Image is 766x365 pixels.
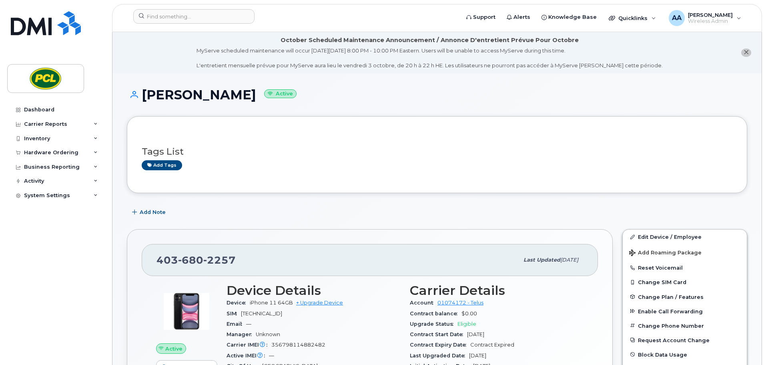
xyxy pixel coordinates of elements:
span: Contract Expiry Date [410,342,470,348]
span: Add Roaming Package [629,250,702,257]
button: close notification [741,48,751,57]
span: 2257 [203,254,236,266]
span: Contract Start Date [410,331,467,337]
a: 01074172 - Telus [437,300,483,306]
button: Add Note [127,205,172,220]
span: Upgrade Status [410,321,457,327]
span: Eligible [457,321,476,327]
span: Device [227,300,250,306]
span: — [269,353,274,359]
span: Add Note [140,208,166,216]
button: Block Data Usage [623,347,747,362]
span: 356798114882482 [271,342,325,348]
span: Carrier IMEI [227,342,271,348]
div: MyServe scheduled maintenance will occur [DATE][DATE] 8:00 PM - 10:00 PM Eastern. Users will be u... [197,47,663,69]
h3: Tags List [142,147,732,157]
span: Unknown [256,331,280,337]
span: Email [227,321,246,327]
span: [DATE] [469,353,486,359]
h3: Carrier Details [410,283,584,298]
a: + Upgrade Device [296,300,343,306]
span: SIM [227,311,241,317]
button: Reset Voicemail [623,260,747,275]
img: image20231002-4137094-9apcgt.jpeg [162,287,211,335]
span: $0.00 [461,311,477,317]
span: Active IMEI [227,353,269,359]
span: 403 [156,254,236,266]
button: Add Roaming Package [623,244,747,260]
span: Account [410,300,437,306]
span: Contract Expired [470,342,514,348]
span: Manager [227,331,256,337]
span: — [246,321,251,327]
span: [DATE] [560,257,578,263]
span: 680 [178,254,203,266]
span: Last Upgraded Date [410,353,469,359]
span: [TECHNICAL_ID] [241,311,282,317]
button: Change Plan / Features [623,290,747,304]
span: Contract balance [410,311,461,317]
button: Change SIM Card [623,275,747,289]
button: Request Account Change [623,333,747,347]
span: iPhone 11 64GB [250,300,293,306]
a: Edit Device / Employee [623,230,747,244]
h1: [PERSON_NAME] [127,88,747,102]
a: Add tags [142,160,182,170]
button: Enable Call Forwarding [623,304,747,319]
span: Active [165,345,182,353]
button: Change Phone Number [623,319,747,333]
span: Enable Call Forwarding [638,308,703,314]
span: Last updated [523,257,560,263]
div: October Scheduled Maintenance Announcement / Annonce D'entretient Prévue Pour Octobre [281,36,579,44]
span: Change Plan / Features [638,294,704,300]
span: [DATE] [467,331,484,337]
small: Active [264,89,297,99]
h3: Device Details [227,283,400,298]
